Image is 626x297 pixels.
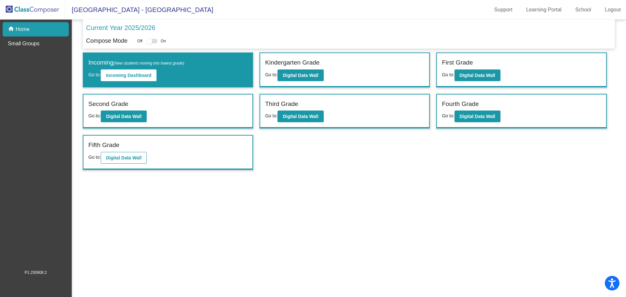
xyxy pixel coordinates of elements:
span: Go to: [442,113,454,118]
button: Digital Data Wall [101,152,147,164]
button: Incoming Dashboard [101,69,156,81]
a: Logout [600,5,626,15]
p: Compose Mode [86,37,127,45]
b: Digital Data Wall [283,114,318,119]
p: Current Year 2025/2026 [86,23,155,33]
mat-icon: home [8,25,16,33]
span: Go to: [88,155,101,160]
b: Digital Data Wall [283,73,318,78]
span: Go to: [88,72,101,77]
b: Digital Data Wall [106,155,142,160]
span: Go to: [265,72,277,77]
button: Digital Data Wall [101,111,147,122]
b: Digital Data Wall [460,114,495,119]
label: Third Grade [265,99,298,109]
p: Home [16,25,30,33]
button: Digital Data Wall [277,111,323,122]
p: Small Groups [8,40,39,48]
label: First Grade [442,58,473,67]
label: Fifth Grade [88,141,119,150]
span: Go to: [88,113,101,118]
a: Learning Portal [521,5,567,15]
b: Digital Data Wall [106,114,142,119]
button: Digital Data Wall [455,69,500,81]
label: Kindergarten Grade [265,58,320,67]
label: Second Grade [88,99,128,109]
span: (New students moving into lowest grade) [113,61,184,66]
span: Go to: [265,113,277,118]
span: [GEOGRAPHIC_DATA] - [GEOGRAPHIC_DATA] [65,5,213,15]
a: Support [489,5,518,15]
a: School [570,5,596,15]
span: Off [137,38,142,44]
button: Digital Data Wall [455,111,500,122]
b: Digital Data Wall [460,73,495,78]
label: Fourth Grade [442,99,479,109]
button: Digital Data Wall [277,69,323,81]
label: Incoming [88,58,184,67]
span: Go to: [442,72,454,77]
b: Incoming Dashboard [106,73,151,78]
span: On [161,38,166,44]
